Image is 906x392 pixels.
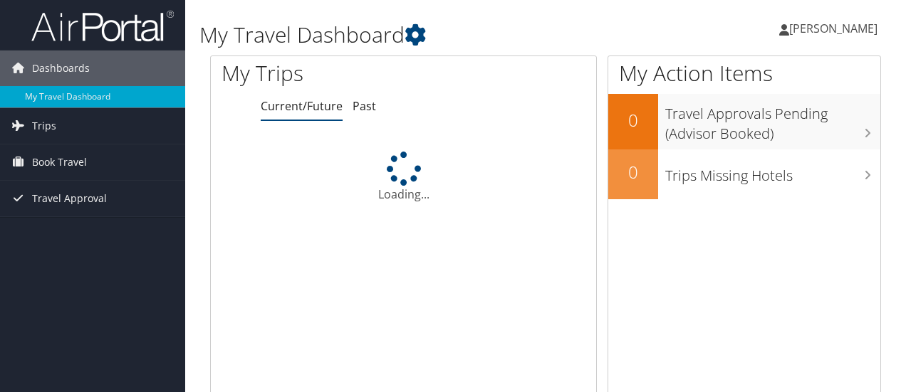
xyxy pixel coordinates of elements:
[608,149,880,199] a: 0Trips Missing Hotels
[665,97,880,144] h3: Travel Approvals Pending (Advisor Booked)
[222,58,425,88] h1: My Trips
[608,94,880,149] a: 0Travel Approvals Pending (Advisor Booked)
[31,9,174,43] img: airportal-logo.png
[199,20,661,50] h1: My Travel Dashboard
[261,98,343,114] a: Current/Future
[608,108,658,132] h2: 0
[789,21,878,36] span: [PERSON_NAME]
[608,160,658,184] h2: 0
[608,58,880,88] h1: My Action Items
[32,181,107,216] span: Travel Approval
[32,108,56,144] span: Trips
[32,144,87,180] span: Book Travel
[665,159,880,186] h3: Trips Missing Hotels
[779,7,892,50] a: [PERSON_NAME]
[211,152,596,203] div: Loading...
[32,51,90,86] span: Dashboards
[353,98,376,114] a: Past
